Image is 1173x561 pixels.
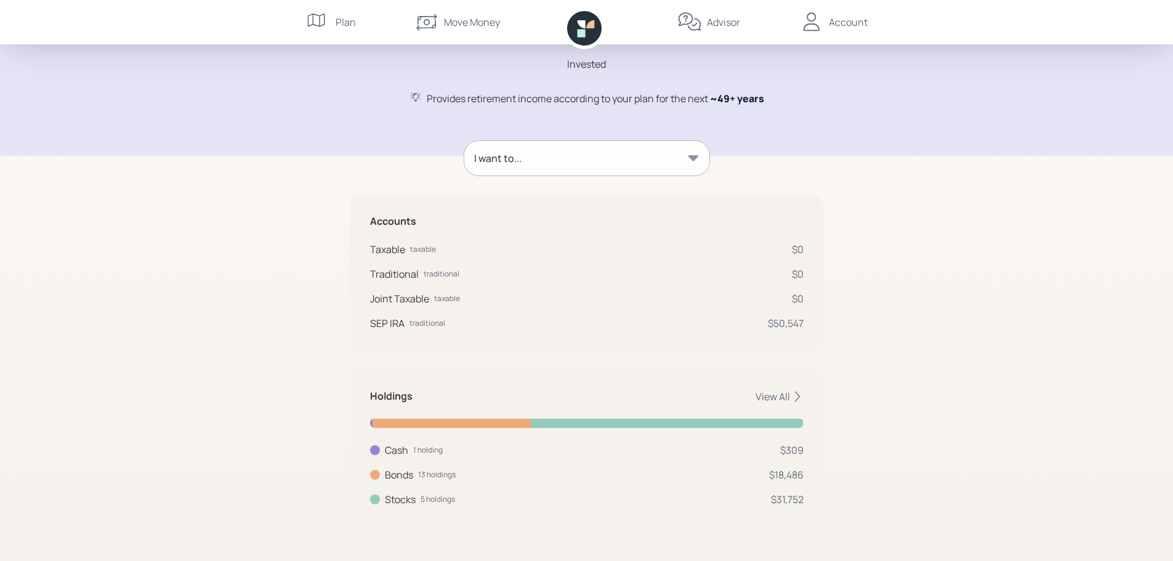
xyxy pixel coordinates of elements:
[385,467,413,482] div: Bonds
[370,242,405,257] div: Taxable
[370,390,413,402] h5: Holdings
[444,15,500,30] div: Move Money
[536,20,623,47] h1: $50,547
[434,293,460,304] div: taxable
[410,244,436,255] div: taxable
[567,57,606,71] div: Invested
[421,494,455,505] div: 5 holdings
[370,291,429,306] div: Joint Taxable
[771,492,804,507] div: $31,752
[336,15,356,30] div: Plan
[829,15,868,30] div: Account
[370,267,419,281] div: Traditional
[792,267,804,281] div: $0
[792,242,804,257] div: $0
[370,316,405,331] div: SEP IRA
[710,92,764,105] span: ~ 49+ years
[424,268,459,280] div: traditional
[623,31,637,45] h4: .12
[427,91,764,106] div: Provides retirement income according to your plan for the next
[768,316,804,331] div: $50,547
[780,443,804,458] div: $309
[769,467,804,482] div: $18,486
[474,151,522,166] div: I want to...
[418,469,456,480] div: 13 holdings
[792,291,804,306] div: $0
[370,216,804,227] h5: Accounts
[385,443,408,458] div: Cash
[385,492,416,507] div: Stocks
[413,445,443,456] div: 1 holding
[409,318,445,329] div: traditional
[707,15,740,30] div: Advisor
[756,390,804,403] div: View All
